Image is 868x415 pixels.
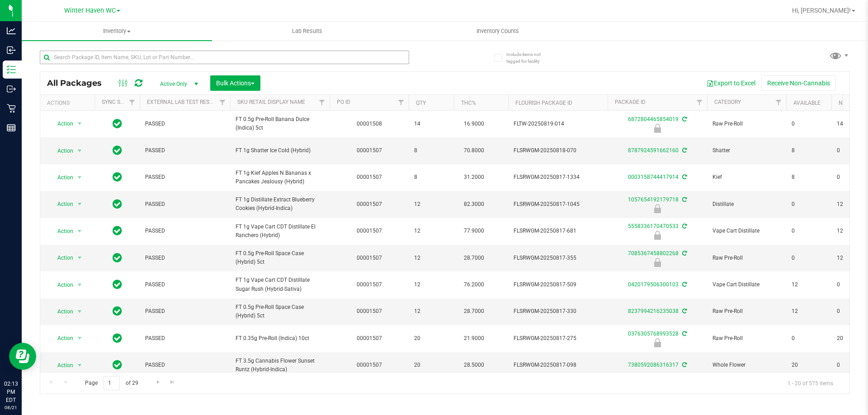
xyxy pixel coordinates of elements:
[166,376,179,388] a: Go to the last page
[792,7,851,14] span: Hi, [PERSON_NAME]!
[628,362,679,368] a: 7380592086316317
[357,201,382,207] a: 00001507
[792,280,826,289] span: 12
[681,223,687,229] span: Sync from Compliance System
[236,169,324,186] span: FT 1g Kief Apples N Bananas x Pancakes Jealousy (Hybrid)
[712,280,781,289] span: Vape Cart Distillate
[628,308,679,314] a: 8237994216235038
[357,121,382,127] a: 00001508
[514,120,602,128] span: FLTW-20250819-014
[113,198,122,210] span: In Sync
[145,280,225,289] span: PASSED
[74,332,85,345] span: select
[681,362,687,368] span: Sync from Compliance System
[236,357,324,374] span: FT 3.5g Cannabis Flower Sunset Runtz (Hybrid-Indica)
[315,95,330,110] a: Filter
[22,27,212,35] span: Inventory
[628,174,679,180] a: 0003158744417914
[792,146,826,155] span: 8
[357,255,382,261] a: 00001507
[459,252,489,265] span: 28.7000
[113,252,122,264] span: In Sync
[681,116,687,122] span: Sync from Compliance System
[606,204,708,213] div: Newly Received
[792,254,826,262] span: 0
[357,281,382,288] a: 00001507
[712,120,781,128] span: Raw Pre-Roll
[514,173,602,182] span: FLSRWGM-20250817-1334
[113,359,122,371] span: In Sync
[459,278,489,291] span: 76.2000
[792,227,826,235] span: 0
[145,146,225,155] span: PASSED
[459,171,489,184] span: 31.2000
[628,147,679,154] a: 8787924591662160
[236,334,324,343] span: FT 0.35g Pre-Roll (Indica) 10ct
[236,249,324,266] span: FT 0.5g Pre-Roll Space Case (Hybrid) 5ct
[780,376,840,390] span: 1 - 20 of 575 items
[792,200,826,209] span: 0
[102,99,137,105] a: Sync Status
[77,376,146,390] span: Page of 29
[47,100,91,106] div: Actions
[712,334,781,343] span: Raw Pre-Roll
[357,174,382,180] a: 00001507
[681,250,687,256] span: Sync from Compliance System
[280,27,335,35] span: Lab Results
[7,46,16,55] inline-svg: Inbound
[792,173,826,182] span: 8
[47,78,111,88] span: All Packages
[792,361,826,369] span: 20
[414,254,448,262] span: 12
[74,117,85,130] span: select
[74,198,85,210] span: select
[628,281,679,288] a: 0420179506300103
[212,22,402,41] a: Lab Results
[145,254,225,262] span: PASSED
[113,278,122,291] span: In Sync
[692,95,707,110] a: Filter
[414,307,448,316] span: 12
[414,200,448,209] span: 12
[145,120,225,128] span: PASSED
[514,334,602,343] span: FLSRWGM-20250817-275
[514,200,602,209] span: FLSRWGM-20250817-1045
[514,361,602,369] span: FLSRWGM-20250817-098
[514,280,602,289] span: FLSRWGM-20250817-509
[459,198,489,211] span: 82.3000
[793,100,821,106] a: Available
[64,7,116,14] span: Winter Haven WC
[459,144,489,157] span: 70.8000
[414,334,448,343] span: 20
[113,332,122,345] span: In Sync
[74,279,85,291] span: select
[7,65,16,74] inline-svg: Inventory
[514,146,602,155] span: FLSRWGM-20250818-070
[628,196,679,203] a: 1057654192179718
[628,116,679,122] a: 6872804465854019
[4,404,18,411] p: 08/21
[113,305,122,317] span: In Sync
[49,359,74,372] span: Action
[681,281,687,288] span: Sync from Compliance System
[514,307,602,316] span: FLSRWGM-20250817-330
[237,99,305,105] a: Sku Retail Display Name
[337,99,350,105] a: PO ID
[514,227,602,235] span: FLSRWGM-20250817-681
[49,198,74,210] span: Action
[236,115,324,132] span: FT 0.5g Pre-Roll Banana Dulce (Indica) 5ct
[761,75,836,91] button: Receive Non-Cannabis
[394,95,409,110] a: Filter
[216,79,255,87] span: Bulk Actions
[792,334,826,343] span: 0
[357,308,382,314] a: 00001507
[414,173,448,182] span: 8
[514,254,602,262] span: FLSRWGM-20250817-355
[49,332,74,345] span: Action
[113,224,122,237] span: In Sync
[7,26,16,35] inline-svg: Analytics
[459,117,489,131] span: 16.9000
[125,95,140,110] a: Filter
[145,200,225,209] span: PASSED
[49,305,74,318] span: Action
